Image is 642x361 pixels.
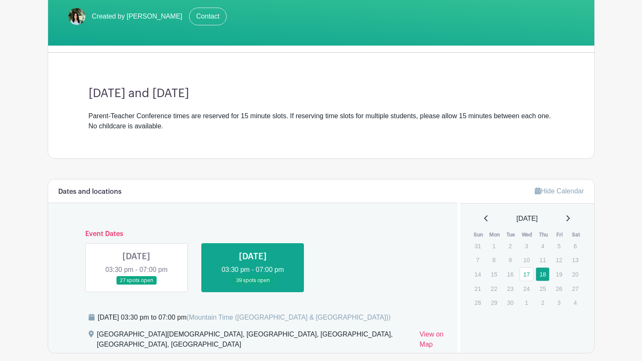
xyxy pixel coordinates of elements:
[552,268,566,281] p: 19
[503,268,517,281] p: 16
[520,239,534,252] p: 3
[470,231,487,239] th: Sun
[568,239,582,252] p: 6
[520,267,534,281] a: 17
[568,231,584,239] th: Sat
[503,239,517,252] p: 2
[97,329,413,353] div: [GEOGRAPHIC_DATA][DEMOGRAPHIC_DATA], [GEOGRAPHIC_DATA], [GEOGRAPHIC_DATA], [GEOGRAPHIC_DATA], [GE...
[487,253,501,266] p: 8
[535,187,584,195] a: Hide Calendar
[552,231,568,239] th: Fri
[517,214,538,224] span: [DATE]
[487,282,501,295] p: 22
[471,268,485,281] p: 14
[79,230,428,238] h6: Event Dates
[471,239,485,252] p: 31
[487,239,501,252] p: 1
[568,268,582,281] p: 20
[568,282,582,295] p: 27
[503,231,519,239] th: Tue
[520,296,534,309] p: 1
[535,231,552,239] th: Thu
[68,8,85,25] img: ICS%20Faculty%20Staff%20Headshots%202024-2025-42.jpg
[189,8,227,25] a: Contact
[519,231,536,239] th: Wed
[536,267,550,281] a: 18
[89,111,554,131] div: Parent-Teacher Conference times are reserved for 15 minute slots. If reserving time slots for mul...
[471,253,485,266] p: 7
[487,268,501,281] p: 15
[520,282,534,295] p: 24
[552,282,566,295] p: 26
[471,282,485,295] p: 21
[568,253,582,266] p: 13
[503,296,517,309] p: 30
[552,296,566,309] p: 3
[98,312,391,323] div: [DATE] 03:30 pm to 07:00 pm
[552,239,566,252] p: 5
[520,253,534,266] p: 10
[536,239,550,252] p: 4
[187,314,390,321] span: (Mountain Time ([GEOGRAPHIC_DATA] & [GEOGRAPHIC_DATA]))
[471,296,485,309] p: 28
[487,296,501,309] p: 29
[503,253,517,266] p: 9
[58,188,122,196] h6: Dates and locations
[89,87,554,101] h3: [DATE] and [DATE]
[487,231,503,239] th: Mon
[92,11,182,22] span: Created by [PERSON_NAME]
[536,296,550,309] p: 2
[420,329,447,353] a: View on Map
[503,282,517,295] p: 23
[536,253,550,266] p: 11
[536,282,550,295] p: 25
[568,296,582,309] p: 4
[552,253,566,266] p: 12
